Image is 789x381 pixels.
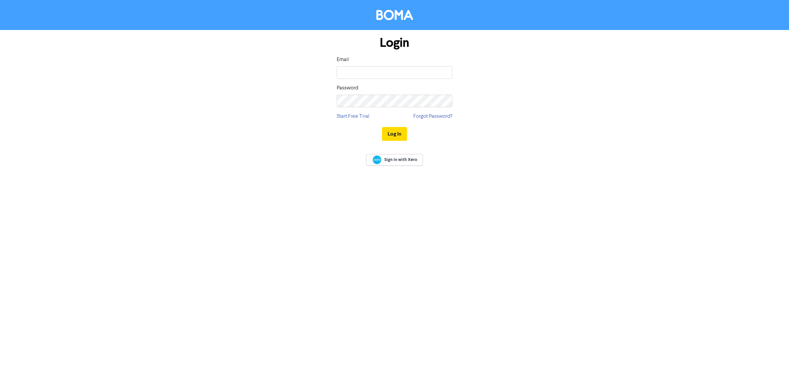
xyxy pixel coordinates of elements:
span: Sign In with Xero [384,157,417,163]
img: Xero logo [373,155,381,164]
label: Password [337,84,358,92]
img: BOMA Logo [376,10,413,20]
a: Sign In with Xero [366,154,423,166]
a: Start Free Trial [337,112,369,120]
a: Forgot Password? [413,112,452,120]
button: Log In [382,127,407,141]
h1: Login [337,35,452,50]
label: Email [337,56,349,64]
